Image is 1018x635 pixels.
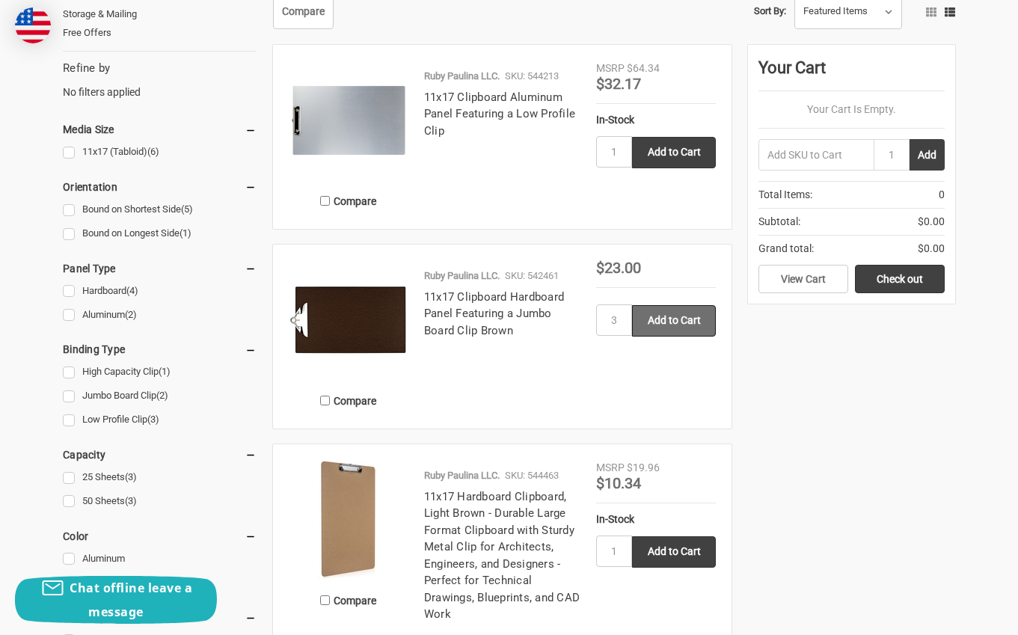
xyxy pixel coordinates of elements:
[63,410,257,430] a: Low Profile Clip
[758,241,814,257] span: Grand total:
[289,61,408,180] img: 11x17 Clipboard Aluminum Panel Featuring a Low Profile Clip
[181,203,193,215] span: (5)
[596,474,641,492] span: $10.34
[63,60,257,100] div: No filters applied
[63,200,257,220] a: Bound on Shortest Side
[156,390,168,401] span: (2)
[147,414,159,425] span: (3)
[180,227,191,239] span: (1)
[596,112,716,128] div: In-Stock
[632,137,716,168] input: Add to Cart
[632,305,716,337] input: Add to Cart
[63,340,257,358] h5: Binding Type
[63,386,257,406] a: Jumbo Board Clip
[505,468,559,483] p: SKU: 544463
[910,139,945,171] button: Add
[289,460,408,580] img: 11x17 Hardboard Clipboard | Durable, Professional Clipboard for Architects & Engineers
[125,471,137,482] span: (3)
[63,178,257,196] h5: Orientation
[320,595,330,605] input: Compare
[63,467,257,488] a: 25 Sheets
[918,214,945,230] span: $0.00
[918,241,945,257] span: $0.00
[63,60,257,77] h5: Refine by
[289,188,408,213] label: Compare
[320,196,330,206] input: Compare
[63,120,257,138] h5: Media Size
[63,362,257,382] a: High Capacity Clip
[147,146,159,157] span: (6)
[289,588,408,613] label: Compare
[289,388,408,413] label: Compare
[632,536,716,568] input: Add to Cart
[855,265,945,293] a: Check out
[424,269,500,283] p: Ruby Paulina LLC.
[63,446,257,464] h5: Capacity
[15,7,51,43] img: duty and tax information for United States
[758,139,874,171] input: Add SKU to Cart
[63,305,257,325] a: Aluminum
[627,461,660,473] span: $19.96
[63,224,257,244] a: Bound on Longest Side
[505,69,559,84] p: SKU: 544213
[758,265,848,293] a: View Cart
[939,187,945,203] span: 0
[505,269,559,283] p: SKU: 542461
[758,214,800,230] span: Subtotal:
[63,527,257,545] h5: Color
[63,142,257,162] a: 11x17 (Tabloid)
[15,576,217,624] button: Chat offline leave a message
[70,580,192,620] span: Chat offline leave a message
[758,55,945,91] div: Your Cart
[596,75,641,93] span: $32.17
[424,468,500,483] p: Ruby Paulina LLC.
[159,366,171,377] span: (1)
[63,573,257,593] a: Brown
[424,490,580,622] a: 11x17 Hardboard Clipboard, Light Brown - Durable Large Format Clipboard with Sturdy Metal Clip fo...
[596,512,716,527] div: In-Stock
[63,4,257,24] a: Storage & Mailing
[289,260,408,380] img: 11x17 Clipboard Hardboard Panel Featuring a Jumbo Board Clip Brown
[424,69,500,84] p: Ruby Paulina LLC.
[424,290,564,337] a: 11x17 Clipboard Hardboard Panel Featuring a Jumbo Board Clip Brown
[424,91,575,138] a: 11x17 Clipboard Aluminum Panel Featuring a Low Profile Clip
[125,309,137,320] span: (2)
[758,102,945,117] p: Your Cart Is Empty.
[125,495,137,506] span: (3)
[758,187,812,203] span: Total Items:
[63,281,257,301] a: Hardboard
[63,491,257,512] a: 50 Sheets
[596,259,641,277] span: $23.00
[596,460,625,476] div: MSRP
[63,549,257,569] a: Aluminum
[627,62,660,74] span: $64.34
[596,61,625,76] div: MSRP
[63,23,257,43] a: Free Offers
[126,285,138,296] span: (4)
[320,396,330,405] input: Compare
[63,260,257,277] h5: Panel Type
